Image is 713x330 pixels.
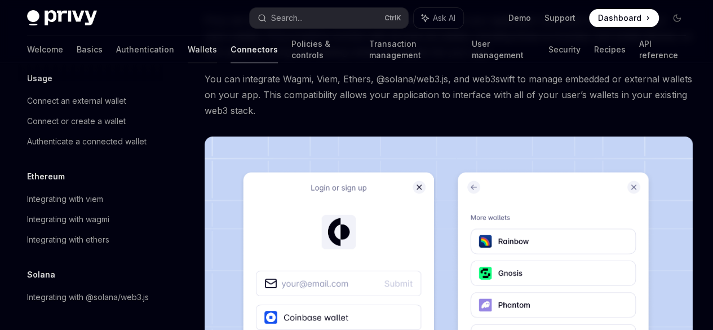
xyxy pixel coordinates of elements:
[27,213,109,226] div: Integrating with wagmi
[231,36,278,63] a: Connectors
[18,209,162,230] a: Integrating with wagmi
[18,131,162,152] a: Authenticate a connected wallet
[27,135,147,148] div: Authenticate a connected wallet
[18,230,162,250] a: Integrating with ethers
[433,12,455,24] span: Ask AI
[18,91,162,111] a: Connect an external wallet
[594,36,626,63] a: Recipes
[639,36,686,63] a: API reference
[18,111,162,131] a: Connect or create a wallet
[27,192,103,206] div: Integrating with viem
[27,291,149,304] div: Integrating with @solana/web3.js
[27,170,65,183] h5: Ethereum
[589,9,659,27] a: Dashboard
[27,36,63,63] a: Welcome
[27,115,126,128] div: Connect or create a wallet
[188,36,217,63] a: Wallets
[472,36,535,63] a: User management
[250,8,408,28] button: Search...CtrlK
[205,71,693,118] span: You can integrate Wagmi, Viem, Ethers, @solana/web3.js, and web3swift to manage embedded or exter...
[271,11,303,25] div: Search...
[27,233,109,247] div: Integrating with ethers
[18,287,162,307] a: Integrating with @solana/web3.js
[414,8,463,28] button: Ask AI
[668,9,686,27] button: Toggle dark mode
[369,36,458,63] a: Transaction management
[598,12,641,24] span: Dashboard
[508,12,531,24] a: Demo
[291,36,356,63] a: Policies & controls
[77,36,103,63] a: Basics
[27,10,97,26] img: dark logo
[544,12,575,24] a: Support
[27,94,126,108] div: Connect an external wallet
[384,14,401,23] span: Ctrl K
[548,36,581,63] a: Security
[18,189,162,209] a: Integrating with viem
[116,36,174,63] a: Authentication
[27,268,55,281] h5: Solana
